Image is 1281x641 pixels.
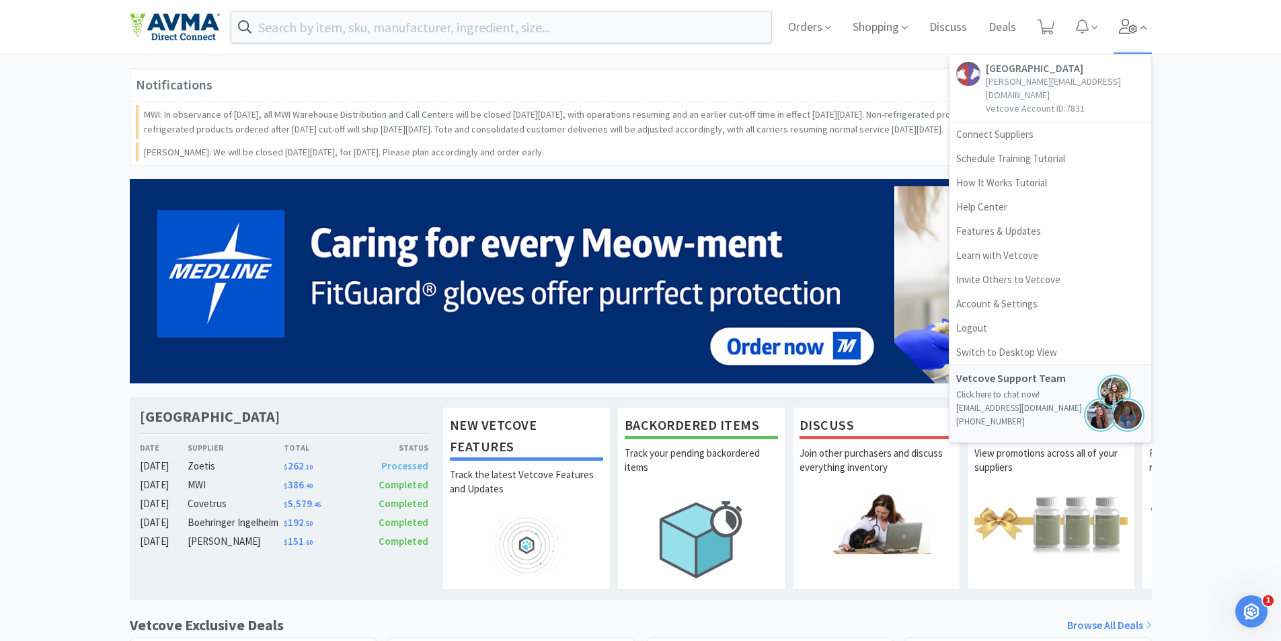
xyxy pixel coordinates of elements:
[924,22,972,34] a: Discuss
[974,446,1128,493] p: View promotions across all of your suppliers
[140,477,188,493] div: [DATE]
[140,441,188,454] div: Date
[1111,398,1144,432] img: ksen.png
[450,467,603,515] p: Track the latest Vetcove Features and Updates
[140,496,188,512] div: [DATE]
[1097,375,1131,408] img: hannah.png
[140,515,429,531] a: [DATE]Boehringer Ingelheim$192.50Completed
[379,478,428,491] span: Completed
[379,497,428,510] span: Completed
[381,459,428,472] span: Processed
[986,75,1144,102] p: [PERSON_NAME][EMAIL_ADDRESS][DOMAIN_NAME]
[284,500,288,509] span: $
[136,74,212,96] h3: Notifications
[956,389,1040,400] a: Click here to chat now!
[986,62,1144,75] h5: [GEOGRAPHIC_DATA]
[140,533,429,550] a: [DATE][PERSON_NAME]$151.60Completed
[188,441,284,454] div: Supplier
[949,292,1151,316] a: Account & Settings
[188,458,284,474] div: Zoetis
[949,122,1151,147] a: Connect Suppliers
[800,414,953,439] h1: Discuss
[284,441,356,454] div: Total
[450,414,603,461] h1: New Vetcove Features
[356,441,429,454] div: Status
[625,414,778,439] h1: Backordered Items
[284,463,288,472] span: $
[284,535,313,548] span: 151
[949,147,1151,171] a: Schedule Training Tutorial
[949,243,1151,268] a: Learn with Vetcove
[140,458,429,474] a: [DATE]Zoetis$262.10Processed
[140,407,280,426] h1: [GEOGRAPHIC_DATA]
[188,515,284,531] div: Boehringer Ingelheim
[1235,595,1268,628] iframe: Intercom live chat
[617,407,785,590] a: Backordered ItemsTrack your pending backordered items
[130,613,284,637] h1: Vetcove Exclusive Deals
[140,515,188,531] div: [DATE]
[442,407,611,590] a: New Vetcove FeaturesTrack the latest Vetcove Features and Updates
[949,195,1151,219] a: Help Center
[949,219,1151,243] a: Features & Updates
[284,538,288,547] span: $
[949,55,1151,122] a: [GEOGRAPHIC_DATA][PERSON_NAME][EMAIL_ADDRESS][DOMAIN_NAME]Vetcove Account ID:7831
[1084,398,1118,432] img: jenna.png
[284,497,321,510] span: 5,579
[956,415,1144,428] p: [PHONE_NUMBER]
[284,478,313,491] span: 386
[986,102,1144,115] p: Vetcove Account ID: 7831
[304,463,313,472] span: . 10
[188,533,284,550] div: [PERSON_NAME]
[140,496,429,512] a: [DATE]Covetrus$5,579.45Completed
[625,446,778,493] p: Track your pending backordered items
[800,493,953,554] img: hero_discuss.png
[130,179,1152,383] img: 5b85490d2c9a43ef9873369d65f5cc4c_481.png
[949,171,1151,195] a: How It Works Tutorial
[140,458,188,474] div: [DATE]
[188,477,284,493] div: MWI
[284,482,288,490] span: $
[625,493,778,585] img: hero_backorders.png
[130,13,220,41] img: e4e33dab9f054f5782a47901c742baa9_102.png
[144,145,544,159] p: [PERSON_NAME]: We will be closed [DATE][DATE], for [DATE]. Please plan accordingly and order early.
[800,446,953,493] p: Join other purchasers and discuss everything inventory
[956,402,1144,415] p: [EMAIL_ADDRESS][DOMAIN_NAME]
[304,482,313,490] span: . 40
[379,516,428,529] span: Completed
[188,496,284,512] div: Covetrus
[379,535,428,548] span: Completed
[983,22,1021,34] a: Deals
[284,459,313,472] span: 262
[304,538,313,547] span: . 60
[949,340,1151,365] a: Switch to Desktop View
[967,407,1135,590] a: PromotionsView promotions across all of your suppliers
[956,372,1091,385] h5: Vetcove Support Team
[284,516,313,529] span: 192
[450,515,603,576] img: hero_feature_roadmap.png
[140,477,429,493] a: [DATE]MWI$386.40Completed
[144,107,1140,137] p: MWI: In observance of [DATE], all MWI Warehouse Distribution and Call Centers will be closed [DAT...
[231,11,772,42] input: Search by item, sku, manufacturer, ingredient, size...
[1067,617,1152,634] a: Browse All Deals
[284,519,288,528] span: $
[949,268,1151,292] a: Invite Others to Vetcove
[792,407,960,590] a: DiscussJoin other purchasers and discuss everything inventory
[312,500,321,509] span: . 45
[304,519,313,528] span: . 50
[949,316,1151,340] a: Logout
[974,493,1128,554] img: hero_promotions.png
[1263,595,1274,606] span: 1
[140,533,188,550] div: [DATE]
